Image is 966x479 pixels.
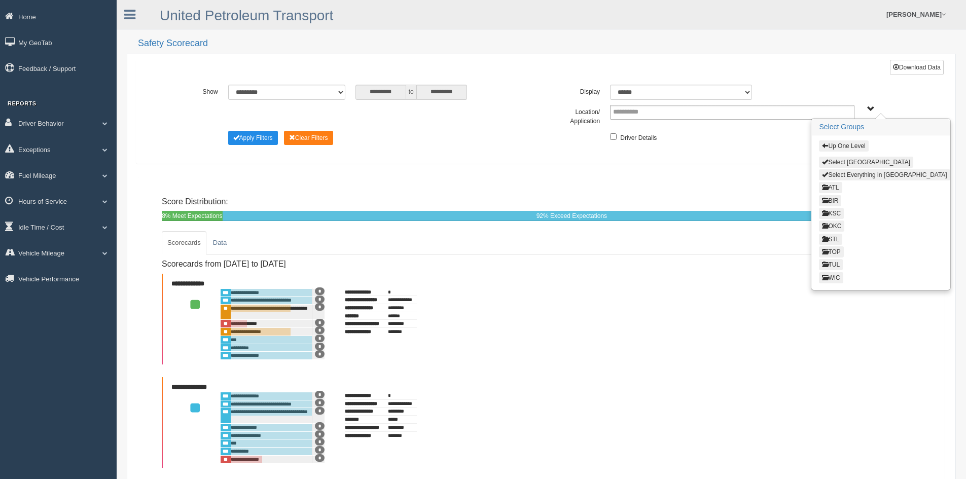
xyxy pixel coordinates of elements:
[162,197,921,206] h4: Score Distribution:
[819,157,913,168] button: Select [GEOGRAPHIC_DATA]
[406,85,416,100] span: to
[819,234,842,245] button: STL
[890,60,944,75] button: Download Data
[207,231,232,254] a: Data
[228,131,278,145] button: Change Filter Options
[819,140,868,152] button: Up One Level
[162,260,466,269] h4: Scorecards from [DATE] to [DATE]
[620,131,657,143] label: Driver Details
[819,169,950,180] button: Select Everything in [GEOGRAPHIC_DATA]
[819,195,841,206] button: BIR
[542,105,605,126] label: Location/ Application
[162,212,222,219] span: 8% Meet Expectations
[159,85,223,97] label: Show
[819,272,843,283] button: WIC
[819,220,844,232] button: OKC
[160,8,333,23] a: United Petroleum Transport
[162,231,206,254] a: Scorecards
[819,246,843,257] button: TOP
[819,259,843,270] button: TUL
[541,85,605,97] label: Display
[819,182,842,193] button: ATL
[819,208,844,219] button: KSC
[284,131,333,145] button: Change Filter Options
[536,212,607,219] span: 92% Exceed Expectations
[138,39,956,49] h2: Safety Scorecard
[812,119,950,135] h3: Select Groups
